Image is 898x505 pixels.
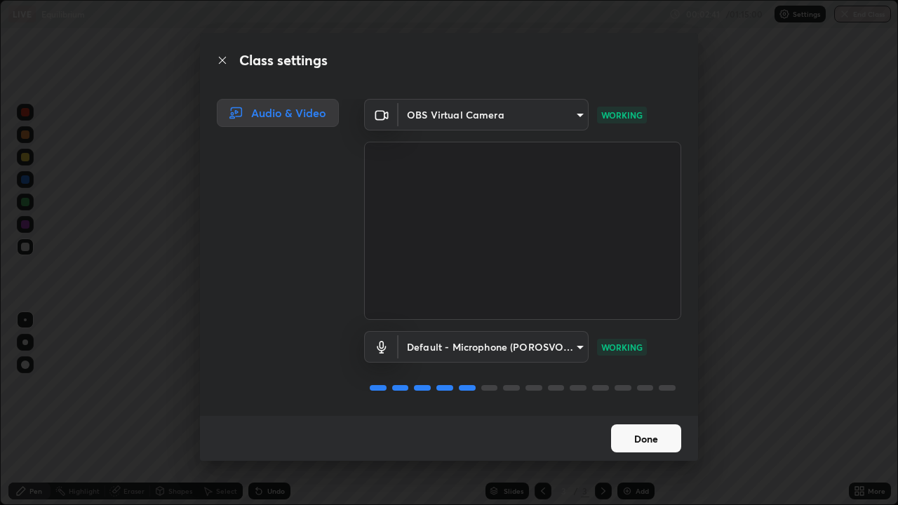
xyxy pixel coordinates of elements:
button: Done [611,424,681,452]
div: Audio & Video [217,99,339,127]
div: OBS Virtual Camera [398,331,589,363]
div: OBS Virtual Camera [398,99,589,130]
p: WORKING [601,341,643,353]
h2: Class settings [239,50,328,71]
p: WORKING [601,109,643,121]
